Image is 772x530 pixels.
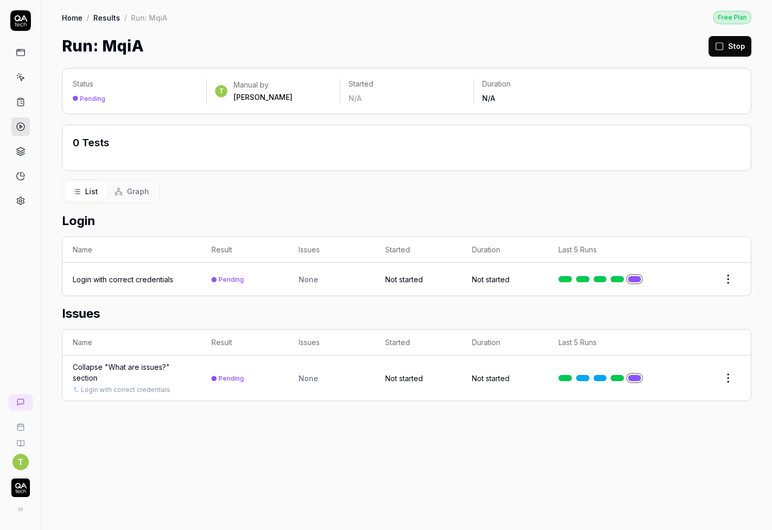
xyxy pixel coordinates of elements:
[349,94,362,102] span: N/A
[219,374,244,382] div: Pending
[62,35,144,58] h1: Run: MqiA
[375,237,462,263] th: Started
[8,394,33,411] a: New conversation
[73,136,109,149] span: 0 Tests
[201,330,288,355] th: Result
[73,274,173,285] a: Login with correct credentials
[299,373,365,384] div: None
[64,182,106,201] button: List
[73,79,198,89] p: Status
[131,12,167,23] div: Run: MqiA
[462,237,548,263] th: Duration
[62,12,83,23] a: Home
[11,478,30,497] img: QA Tech Logo
[713,11,751,24] div: Free Plan
[462,330,548,355] th: Duration
[81,385,170,395] a: Login with correct credentials
[85,186,98,197] span: List
[375,330,462,355] th: Started
[375,355,462,401] td: Not started
[299,274,365,285] div: None
[548,237,664,263] th: Last 5 Runs
[4,415,37,431] a: Book a call with us
[713,10,751,24] button: Free Plan
[4,431,37,448] a: Documentation
[548,330,664,355] th: Last 5 Runs
[80,95,105,102] div: Pending
[4,470,37,499] button: QA Tech Logo
[12,454,29,470] button: T
[62,212,751,230] h2: Login
[127,186,149,197] span: Graph
[462,263,548,296] td: Not started
[215,85,227,97] span: T
[709,36,751,57] button: Stop
[375,263,462,296] td: Not started
[482,94,495,102] span: N/A
[124,12,127,23] div: /
[93,12,120,23] a: Results
[482,79,599,89] p: Duration
[462,355,548,401] td: Not started
[288,237,375,263] th: Issues
[62,330,201,355] th: Name
[106,182,157,201] button: Graph
[349,79,465,89] p: Started
[87,12,89,23] div: /
[201,237,288,263] th: Result
[219,276,244,283] div: Pending
[234,80,292,90] div: Manual by
[288,330,375,355] th: Issues
[62,304,751,323] h2: Issues
[234,92,292,102] div: [PERSON_NAME]
[73,362,191,383] a: Collapse "What are issues?" section
[62,237,201,263] th: Name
